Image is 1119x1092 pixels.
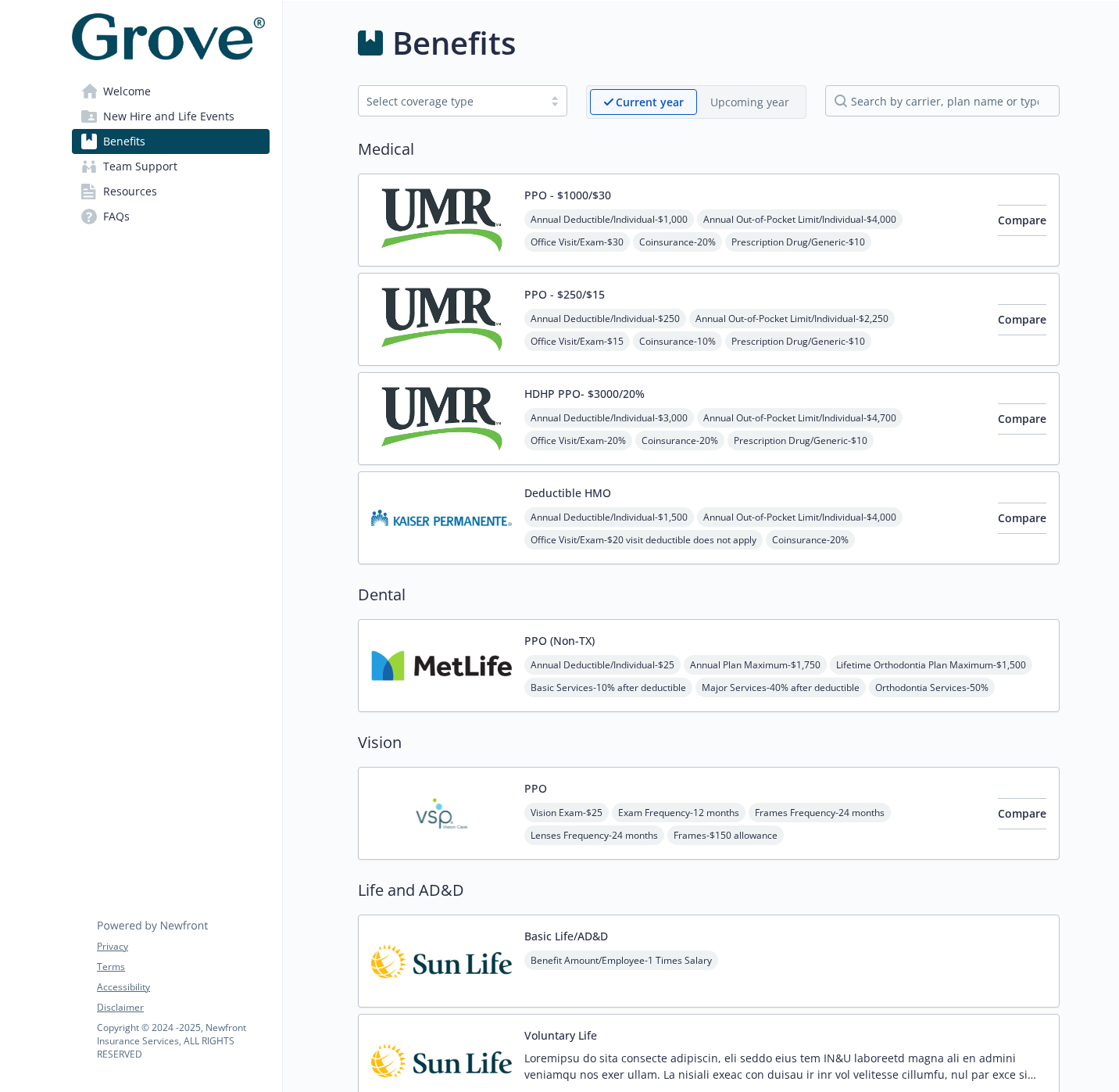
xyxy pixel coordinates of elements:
img: Vision Service Plan carrier logo [371,780,512,847]
p: Loremipsu do sita consecte adipiscin, eli seddo eius tem IN&U laboreetd magna ali en admini venia... [524,1050,1046,1083]
button: PPO - $250/$15 [524,286,605,303]
span: Vision Exam - $25 [524,803,609,822]
span: Compare [998,806,1046,821]
span: Annual Deductible/Individual - $25 [524,655,681,675]
span: Annual Deductible/Individual - $1,500 [524,507,694,527]
span: Coinsurance - 10% [633,331,722,351]
a: Team Support [72,154,270,179]
span: Compare [998,411,1046,426]
button: PPO [524,780,547,797]
button: PPO - $1000/$30 [524,187,611,203]
span: Benefits [103,129,145,154]
span: Prescription Drug/Generic - $10 [728,431,874,450]
a: New Hire and Life Events [72,104,270,129]
p: Upcoming year [710,94,789,110]
span: Orthodontia Services - 50% [869,678,995,697]
button: Deductible HMO [524,485,611,501]
img: UMR carrier logo [371,286,512,353]
img: Kaiser Permanente Insurance Company carrier logo [371,485,512,551]
a: Disclaimer [97,1001,269,1015]
a: FAQs [72,204,270,229]
button: Voluntary Life [524,1027,597,1044]
a: Terms [97,960,269,974]
a: Welcome [72,79,270,104]
span: Office Visit/Exam - 20% [524,431,632,450]
button: Compare [998,403,1046,435]
span: Frames - $150 allowance [667,825,784,845]
a: Benefits [72,129,270,154]
span: Basic Services - 10% after deductible [524,678,692,697]
span: Resources [103,179,157,204]
span: Lifetime Orthodontia Plan Maximum - $1,500 [830,655,1032,675]
span: Exam Frequency - 12 months [612,803,745,822]
button: Compare [998,304,1046,335]
button: Compare [998,205,1046,236]
button: Compare [998,503,1046,534]
p: Copyright © 2024 - 2025 , Newfront Insurance Services, ALL RIGHTS RESERVED [97,1021,269,1061]
a: Accessibility [97,980,269,994]
h2: Medical [358,138,1060,161]
span: Office Visit/Exam - $15 [524,331,630,351]
a: Privacy [97,940,269,954]
span: Prescription Drug/Generic - $10 [725,232,871,252]
h1: Benefits [392,20,516,66]
span: New Hire and Life Events [103,104,234,129]
span: Compare [998,213,1046,227]
a: Resources [72,179,270,204]
span: Annual Deductible/Individual - $1,000 [524,209,694,229]
img: Sun Life Financial carrier logo [371,928,512,994]
h2: Vision [358,731,1060,754]
input: search by carrier, plan name or type [825,85,1060,116]
span: Office Visit/Exam - $20 visit deductible does not apply [524,530,763,550]
span: Frames Frequency - 24 months [749,803,891,822]
span: Lenses Frequency - 24 months [524,825,664,845]
span: Welcome [103,79,151,104]
span: Annual Deductible/Individual - $3,000 [524,408,694,428]
img: UMR carrier logo [371,385,512,452]
span: Benefit Amount/Employee - 1 Times Salary [524,951,718,970]
span: Annual Plan Maximum - $1,750 [684,655,827,675]
button: PPO (Non-TX) [524,632,595,649]
span: Coinsurance - 20% [635,431,724,450]
span: Annual Out-of-Pocket Limit/Individual - $4,700 [697,408,903,428]
span: Prescription Drug/Generic - $10 [725,331,871,351]
div: Select coverage type [366,93,535,109]
span: Major Services - 40% after deductible [695,678,866,697]
span: Annual Out-of-Pocket Limit/Individual - $2,250 [689,309,895,328]
span: Coinsurance - 20% [766,530,855,550]
button: HDHP PPO- $3000/20% [524,385,645,402]
span: Annual Deductible/Individual - $250 [524,309,686,328]
img: Metlife Inc carrier logo [371,632,512,699]
img: UMR carrier logo [371,187,512,253]
button: Basic Life/AD&D [524,928,608,944]
span: Annual Out-of-Pocket Limit/Individual - $4,000 [697,209,903,229]
h2: Life and AD&D [358,879,1060,902]
span: Compare [998,510,1046,525]
span: Office Visit/Exam - $30 [524,232,630,252]
span: Coinsurance - 20% [633,232,722,252]
span: Compare [998,312,1046,327]
span: FAQs [103,204,130,229]
span: Annual Out-of-Pocket Limit/Individual - $4,000 [697,507,903,527]
span: Team Support [103,154,177,179]
p: Current year [616,94,684,110]
h2: Dental [358,583,1060,607]
button: Compare [998,798,1046,829]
